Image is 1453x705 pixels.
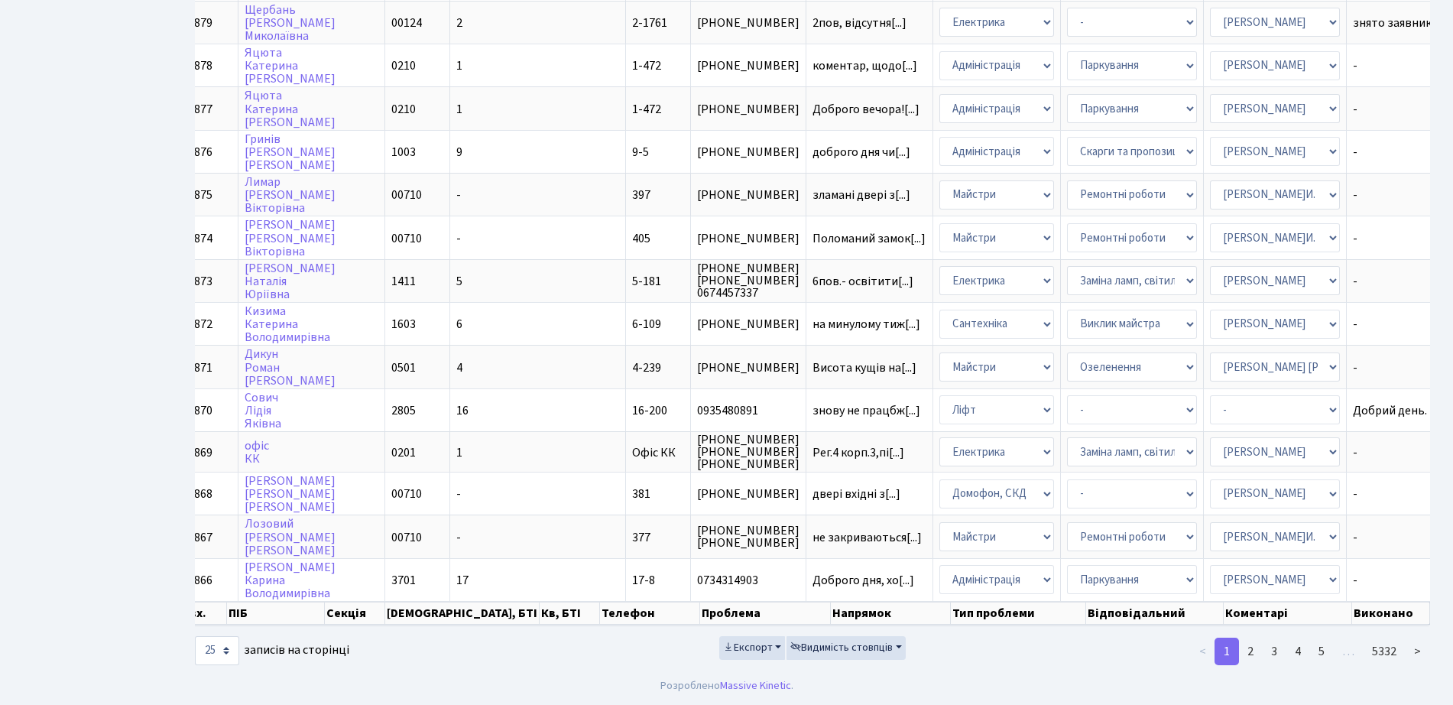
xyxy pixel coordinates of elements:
th: Напрямок [831,602,950,625]
span: 2805 [391,402,416,419]
span: 16 [456,402,469,419]
span: [PHONE_NUMBER] [697,318,799,330]
span: - [456,486,461,502]
span: [PHONE_NUMBER] [697,60,799,72]
span: [PHONE_NUMBER] [PHONE_NUMBER] [697,525,799,549]
span: 377 [632,529,650,546]
a: Лозовий[PERSON_NAME][PERSON_NAME] [245,516,336,559]
span: 16-200 [632,402,667,419]
span: 00710 [391,486,422,502]
span: 6873 [188,273,212,290]
th: Виконано [1352,602,1431,625]
span: 1411 [391,273,416,290]
th: Відповідальний [1086,602,1224,625]
a: ЯцютаКатерина[PERSON_NAME] [245,88,336,131]
span: не закриваються[...] [812,529,922,546]
span: 9-5 [632,144,649,161]
span: 1 [456,444,462,461]
span: 9 [456,144,462,161]
a: СовичЛідіяЯківна [245,389,281,432]
span: 0734314903 [697,574,799,586]
span: 1-472 [632,57,661,74]
a: > [1405,638,1430,665]
span: 6868 [188,486,212,502]
span: 1003 [391,144,416,161]
label: записів на сторінці [195,636,349,665]
span: 4-239 [632,359,661,376]
a: 5 [1309,638,1334,665]
a: 5332 [1363,638,1406,665]
span: 397 [632,187,650,203]
span: 0501 [391,359,416,376]
a: [PERSON_NAME]НаталіяЮріївна [245,260,336,303]
a: [PERSON_NAME][PERSON_NAME]Вікторівна [245,217,336,260]
span: 6869 [188,444,212,461]
a: КизимаКатеринаВолодимирівна [245,303,330,346]
span: 5-181 [632,273,661,290]
span: Рег.4 корп.3,пі[...] [812,444,904,461]
span: знову не працбж[...] [812,402,920,419]
a: 3 [1262,638,1286,665]
th: Проблема [700,602,831,625]
span: - [456,230,461,247]
span: 00124 [391,15,422,31]
span: Поломаний замок[...] [812,230,926,247]
span: [PHONE_NUMBER] [697,232,799,245]
span: 0210 [391,101,416,118]
span: 6 [456,316,462,333]
span: [PHONE_NUMBER] [697,189,799,201]
span: Експорт [723,640,773,655]
select: записів на сторінці [195,636,239,665]
a: офісКК [245,437,269,467]
a: 4 [1286,638,1310,665]
span: 17-8 [632,572,655,589]
a: Гринів[PERSON_NAME][PERSON_NAME] [245,131,336,174]
span: 1 [456,57,462,74]
span: 00710 [391,529,422,546]
a: Щербань[PERSON_NAME]Миколаївна [245,2,336,44]
span: коментар, щодо[...] [812,57,917,74]
span: [PHONE_NUMBER] [697,146,799,158]
span: 00710 [391,230,422,247]
span: 381 [632,486,650,502]
th: [DEMOGRAPHIC_DATA], БТІ [385,602,540,625]
a: ДикунРоман[PERSON_NAME] [245,346,336,389]
a: [PERSON_NAME][PERSON_NAME][PERSON_NAME] [245,473,336,515]
span: 0210 [391,57,416,74]
span: 405 [632,230,650,247]
th: Тип проблеми [951,602,1087,625]
span: 6867 [188,529,212,546]
span: 2пов, відсутня[...] [812,15,907,31]
span: 6-109 [632,316,661,333]
span: 0935480891 [697,404,799,417]
span: 6870 [188,402,212,419]
span: зламані двері з[...] [812,187,910,203]
span: [PHONE_NUMBER] [PHONE_NUMBER] 0674457337 [697,262,799,299]
button: Експорт [719,636,786,660]
span: 1 [456,101,462,118]
th: ПІБ [227,602,325,625]
th: Телефон [600,602,700,625]
a: Лимар[PERSON_NAME]Вікторівна [245,174,336,216]
span: 6872 [188,316,212,333]
span: 6пов.- освітити[...] [812,273,913,290]
span: [PHONE_NUMBER] [PHONE_NUMBER] [PHONE_NUMBER] [697,434,799,470]
span: 5 [456,273,462,290]
span: 17 [456,572,469,589]
span: Офіс КК [632,444,676,461]
span: [PHONE_NUMBER] [697,488,799,500]
button: Видимість стовпців [787,636,906,660]
span: Доброго дня, хо[...] [812,572,914,589]
span: 1-472 [632,101,661,118]
span: 2-1761 [632,15,667,31]
a: [PERSON_NAME]КаринаВолодимирівна [245,559,336,602]
span: двері вхідні з[...] [812,486,900,502]
span: 6879 [188,15,212,31]
a: Massive Kinetic [720,677,791,694]
span: на минулому тиж[...] [812,316,920,333]
span: - [456,529,461,546]
a: 2 [1238,638,1263,665]
span: 6876 [188,144,212,161]
span: доброго дня чи[...] [812,144,910,161]
span: 6866 [188,572,212,589]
